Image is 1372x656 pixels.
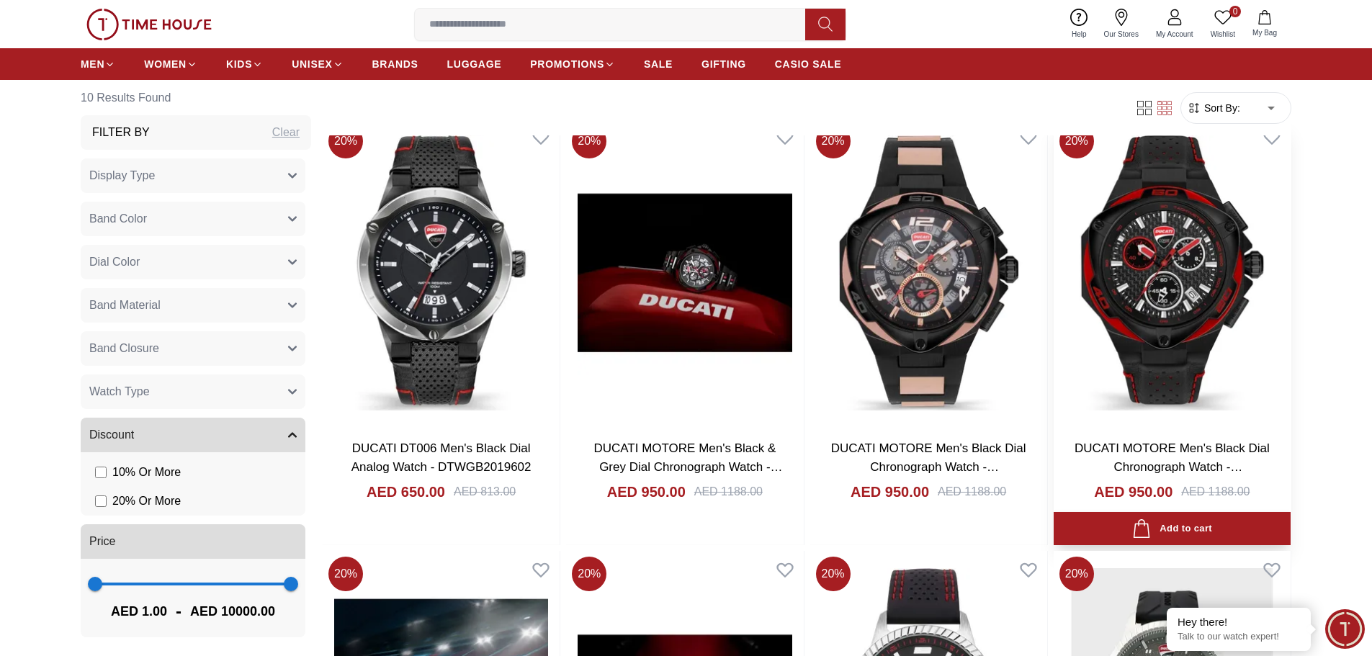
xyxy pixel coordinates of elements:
img: DUCATI MOTORE Men's Black Dial Chronograph Watch - DTWGO0000306 [810,118,1047,428]
span: Wishlist [1205,29,1241,40]
span: LUGGAGE [447,57,502,71]
button: Sort By: [1187,101,1240,115]
a: CASIO SALE [775,51,842,77]
span: 20 % Or More [112,493,181,510]
button: Band Closure [81,331,305,366]
a: WOMEN [144,51,197,77]
input: 20% Or More [95,495,107,507]
span: UNISEX [292,57,332,71]
span: My Bag [1247,27,1283,38]
span: Band Material [89,297,161,314]
img: ... [86,9,212,40]
div: Hey there! [1178,615,1300,629]
span: AED 1.00 [111,601,167,621]
h3: Filter By [92,124,150,141]
a: SALE [644,51,673,77]
span: Band Closure [89,340,159,357]
span: BRANDS [372,57,418,71]
span: AED 10000.00 [190,601,275,621]
a: GIFTING [701,51,746,77]
input: 10% Or More [95,467,107,478]
button: Discount [81,418,305,452]
h4: AED 950.00 [1094,482,1173,502]
span: MEN [81,57,104,71]
p: Talk to our watch expert! [1178,631,1300,643]
span: 20 % [816,124,851,158]
img: DUCATI DT006 Men's Black Dial Analog Watch - DTWGB2019602 [323,118,560,428]
span: PROMOTIONS [530,57,604,71]
button: Watch Type [81,374,305,409]
span: Help [1066,29,1093,40]
span: Dial Color [89,253,140,271]
a: Help [1063,6,1095,42]
a: Our Stores [1095,6,1147,42]
span: CASIO SALE [775,57,842,71]
span: Discount [89,426,134,444]
span: Band Color [89,210,147,228]
h4: AED 650.00 [367,482,445,502]
h6: 10 Results Found [81,81,311,115]
button: Price [81,524,305,559]
span: 20 % [328,124,363,158]
span: - [167,600,190,623]
span: WOMEN [144,57,187,71]
a: DUCATI MOTORE Men's Black Dial Chronograph Watch - DTWGO0000306 [831,441,1026,492]
a: LUGGAGE [447,51,502,77]
a: BRANDS [372,51,418,77]
img: DUCATI MOTORE Men's Black Dial Chronograph Watch - DTWGC2019004 [1054,118,1291,428]
span: 10 % Or More [112,464,181,481]
a: DUCATI MOTORE Men's Black & Grey Dial Chronograph Watch - DTWGO0000308 [593,441,782,492]
div: AED 813.00 [454,483,516,500]
span: GIFTING [701,57,746,71]
a: DUCATI MOTORE Men's Black Dial Chronograph Watch - DTWGC2019004 [1075,441,1270,492]
span: Our Stores [1098,29,1144,40]
span: 20 % [328,557,363,591]
a: PROMOTIONS [530,51,615,77]
span: 0 [1229,6,1241,17]
div: Add to cart [1132,519,1212,539]
span: KIDS [226,57,252,71]
div: Chat Widget [1325,609,1365,649]
span: 20 % [816,557,851,591]
a: KIDS [226,51,263,77]
button: My Bag [1244,7,1286,41]
img: DUCATI MOTORE Men's Black & Grey Dial Chronograph Watch - DTWGO0000308 [566,118,803,428]
div: AED 1188.00 [1181,483,1250,500]
span: Price [89,533,115,550]
span: SALE [644,57,673,71]
span: Display Type [89,167,155,184]
span: 20 % [1059,557,1094,591]
span: Watch Type [89,383,150,400]
a: MEN [81,51,115,77]
button: Add to cart [1054,512,1291,546]
div: Clear [272,124,300,141]
a: 0Wishlist [1202,6,1244,42]
div: AED 1188.00 [938,483,1006,500]
button: Display Type [81,158,305,193]
button: Band Color [81,202,305,236]
span: 20 % [572,124,606,158]
h4: AED 950.00 [607,482,686,502]
a: DUCATI DT006 Men's Black Dial Analog Watch - DTWGB2019602 [351,441,532,474]
button: Band Material [81,288,305,323]
div: AED 1188.00 [694,483,763,500]
span: 20 % [572,557,606,591]
h4: AED 950.00 [851,482,929,502]
span: Sort By: [1201,101,1240,115]
span: My Account [1150,29,1199,40]
a: UNISEX [292,51,343,77]
span: 20 % [1059,124,1094,158]
button: Dial Color [81,245,305,279]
